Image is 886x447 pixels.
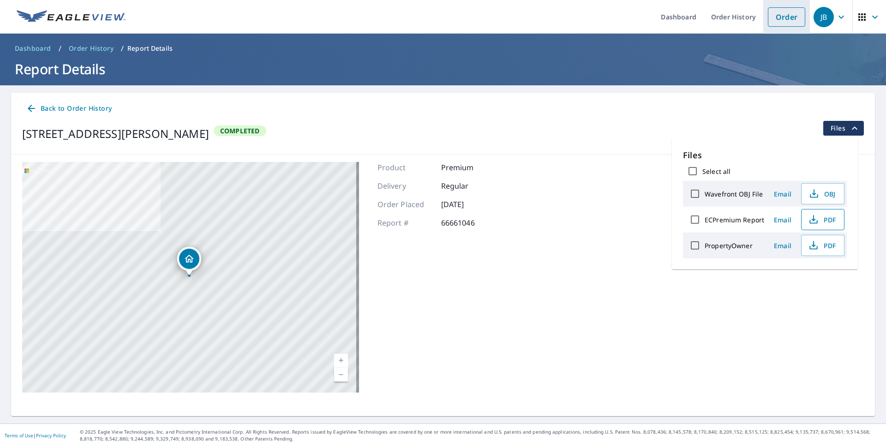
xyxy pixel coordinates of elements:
[11,60,875,78] h1: Report Details
[801,235,844,256] button: PDF
[65,41,117,56] a: Order History
[80,429,881,442] p: © 2025 Eagle View Technologies, Inc. and Pictometry International Corp. All Rights Reserved. Repo...
[59,43,61,54] li: /
[377,162,433,173] p: Product
[11,41,55,56] a: Dashboard
[768,213,797,227] button: Email
[5,433,66,438] p: |
[772,190,794,198] span: Email
[702,167,730,176] label: Select all
[441,217,497,228] p: 66661046
[441,162,497,173] p: Premium
[683,149,847,161] p: Files
[814,7,834,27] div: JB
[177,247,201,275] div: Dropped pin, building 1, Residential property, 3755 Creekview Dr Cincinnati, OH 45241
[15,44,51,53] span: Dashboard
[121,43,124,54] li: /
[377,199,433,210] p: Order Placed
[334,354,348,368] a: Current Level 17, Zoom In
[772,241,794,250] span: Email
[768,238,797,253] button: Email
[36,432,66,439] a: Privacy Policy
[22,100,115,117] a: Back to Order History
[801,183,844,204] button: OBJ
[17,10,126,24] img: EV Logo
[801,209,844,230] button: PDF
[441,199,497,210] p: [DATE]
[823,121,864,136] button: filesDropdownBtn-66661046
[22,125,209,142] div: [STREET_ADDRESS][PERSON_NAME]
[377,180,433,191] p: Delivery
[377,217,433,228] p: Report #
[26,103,112,114] span: Back to Order History
[831,123,860,134] span: Files
[772,215,794,224] span: Email
[705,241,753,250] label: PropertyOwner
[69,44,114,53] span: Order History
[768,7,805,27] a: Order
[807,240,837,251] span: PDF
[11,41,875,56] nav: breadcrumb
[705,190,763,198] label: Wavefront OBJ File
[127,44,173,53] p: Report Details
[768,187,797,201] button: Email
[807,188,837,199] span: OBJ
[807,214,837,225] span: PDF
[705,215,764,224] label: ECPremium Report
[334,368,348,381] a: Current Level 17, Zoom Out
[441,180,497,191] p: Regular
[215,126,265,135] span: Completed
[5,432,33,439] a: Terms of Use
